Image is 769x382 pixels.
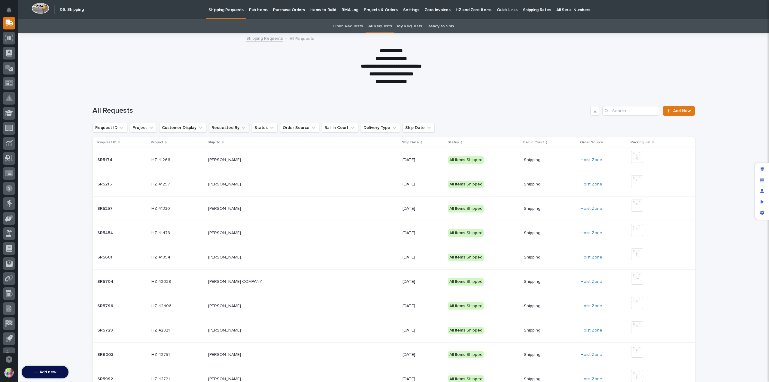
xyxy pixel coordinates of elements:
p: Shipping [524,205,542,211]
p: [PERSON_NAME] [208,181,242,187]
p: Shipping [524,351,542,357]
p: HZ 41297 [151,181,171,187]
p: SR5174 [97,156,114,163]
p: Shipping [524,327,542,333]
p: Ship Date [402,139,419,146]
img: 1736555164131-43832dd5-751b-4058-ba23-39d91318e5a0 [6,67,17,78]
tr: SR5174SR5174 HZ 41266HZ 41266 [PERSON_NAME][PERSON_NAME] [DATE]All Items ShippedShippingShipping ... [93,148,695,172]
p: HZ 42321 [151,327,171,333]
p: [DATE] [403,304,443,309]
button: Open support chat [3,353,15,366]
a: All Requests [368,19,392,33]
p: SR5601 [97,254,114,260]
img: 1736555164131-43832dd5-751b-4058-ba23-39d91318e5a0 [12,119,17,124]
tr: SR5454SR5454 HZ 41478HZ 41478 [PERSON_NAME][PERSON_NAME] [DATE]All Items ShippedShippingShipping ... [93,221,695,245]
p: All Requests [290,35,314,41]
div: Manage users [757,186,767,197]
a: Hoist Zone [581,377,602,382]
p: [DATE] [403,157,443,163]
p: Shipping [524,156,542,163]
p: [PERSON_NAME] [208,302,242,309]
p: How can we help? [6,33,109,43]
button: Request ID [93,123,127,133]
p: Shipping [524,254,542,260]
p: Packing List [631,139,651,146]
button: Delivery Type [361,123,400,133]
div: Edit layout [757,164,767,175]
div: All Items Shipped [448,181,484,188]
img: 1736555164131-43832dd5-751b-4058-ba23-39d91318e5a0 [12,103,17,108]
span: • [50,102,52,107]
div: All Items Shipped [448,302,484,310]
tr: SR5796SR5796 HZ 42406HZ 42406 [PERSON_NAME][PERSON_NAME] [DATE]All Items ShippedShippingShipping ... [93,294,695,318]
p: [DATE] [403,206,443,211]
p: SR5454 [97,229,114,236]
p: [PERSON_NAME] COMPANY [208,278,263,284]
a: Ready to Ship [427,19,454,33]
p: [DATE] [403,182,443,187]
a: Add New [663,106,695,116]
a: Hoist Zone [581,182,602,187]
p: HZ 42721 [151,375,171,382]
p: [DATE] [403,328,443,333]
p: HZ 41330 [151,205,171,211]
div: All Items Shipped [448,327,484,334]
h2: 06. Shipping [60,7,84,12]
div: Start new chat [27,67,99,73]
p: SR5796 [97,302,114,309]
tr: SR5257SR5257 HZ 41330HZ 41330 [PERSON_NAME][PERSON_NAME] [DATE]All Items ShippedShippingShipping ... [93,197,695,221]
p: Shipping [524,229,542,236]
button: users-avatar [3,366,15,379]
button: Status [252,123,278,133]
p: SR5215 [97,181,113,187]
p: Request ID [97,139,117,146]
a: Hoist Zone [581,352,602,357]
p: HZ 41266 [151,156,172,163]
img: Brittany Wendell [6,113,16,123]
p: Welcome 👋 [6,24,109,33]
p: HZ 42751 [151,351,171,357]
p: [DATE] [403,231,443,236]
span: Pylon [60,158,73,163]
tr: SR5215SR5215 HZ 41297HZ 41297 [PERSON_NAME][PERSON_NAME] [DATE]All Items ShippedShippingShipping ... [93,172,695,197]
p: [PERSON_NAME] [208,229,242,236]
p: SR5257 [97,205,114,211]
p: [PERSON_NAME] [208,327,242,333]
button: Order Source [280,123,319,133]
button: Project [130,123,157,133]
p: HZ 42406 [151,302,173,309]
p: [DATE] [403,279,443,284]
span: [DATE] [53,102,65,107]
p: [PERSON_NAME] [208,375,242,382]
a: Hoist Zone [581,304,602,309]
div: 🔗 [38,144,42,149]
a: 📖Help Docs [4,141,35,152]
div: 📖 [6,144,11,149]
p: Shipping [524,278,542,284]
button: Add new [22,366,68,378]
img: Stacker [6,6,18,18]
input: Search [602,106,659,116]
a: Hoist Zone [581,279,602,284]
button: Ball in Court [322,123,358,133]
div: Manage fields and data [757,175,767,186]
p: [PERSON_NAME] [208,205,242,211]
div: We're offline, we will be back soon! [27,73,91,78]
p: Order Source [580,139,603,146]
div: Preview as [757,197,767,207]
div: App settings [757,207,767,218]
a: Open Requests [333,19,363,33]
span: • [50,119,52,124]
button: Start new chat [102,69,109,76]
a: My Requests [397,19,422,33]
button: See all [93,86,109,93]
tr: SR5704SR5704 HZ 42039HZ 42039 [PERSON_NAME] COMPANY[PERSON_NAME] COMPANY [DATE]All Items ShippedS... [93,270,695,294]
a: Shipping Requests [246,35,283,41]
p: HZ 41894 [151,254,172,260]
div: Past conversations [6,87,40,92]
p: [PERSON_NAME] [208,351,242,357]
a: Hoist Zone [581,157,602,163]
p: [DATE] [403,377,443,382]
a: Powered byPylon [42,158,73,163]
